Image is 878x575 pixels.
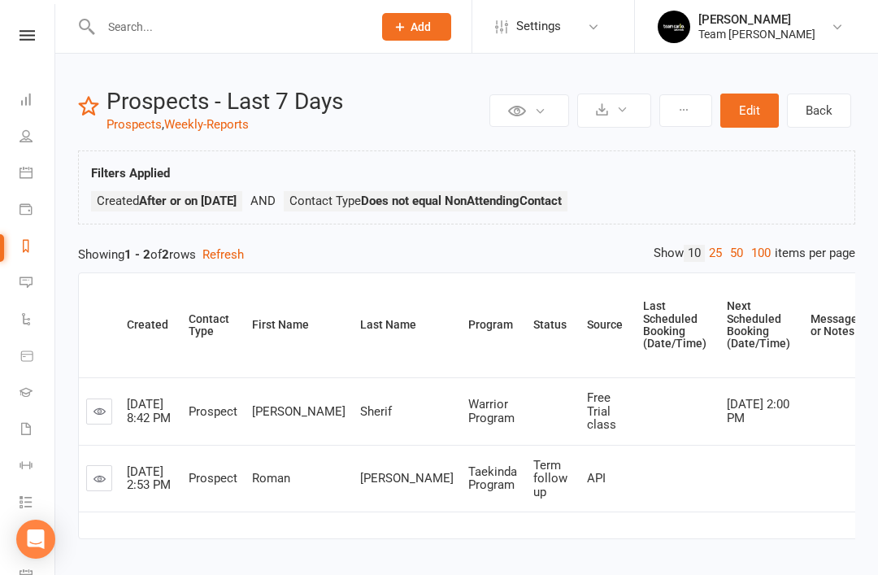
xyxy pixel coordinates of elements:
[587,390,616,432] span: Free Trial class
[727,397,789,425] span: [DATE] 2:00 PM
[124,247,150,262] strong: 1 - 2
[91,166,170,181] strong: Filters Applied
[20,83,56,120] a: Dashboard
[139,194,237,208] strong: After or on [DATE]
[516,8,561,45] span: Settings
[360,471,454,486] span: [PERSON_NAME]
[20,193,56,229] a: Payments
[252,471,290,486] span: Roman
[643,300,706,351] div: Last Scheduled Booking (Date/Time)
[127,397,171,425] span: [DATE] 8:42 PM
[705,245,726,262] a: 25
[698,27,815,41] div: Team [PERSON_NAME]
[252,404,346,419] span: [PERSON_NAME]
[382,13,451,41] button: Add
[411,20,431,33] span: Add
[727,300,790,351] div: Next Scheduled Booking (Date/Time)
[468,319,513,331] div: Program
[533,319,567,331] div: Status
[726,245,747,262] a: 50
[684,245,705,262] a: 10
[587,471,606,486] span: API
[698,12,815,27] div: [PERSON_NAME]
[127,464,171,493] span: [DATE] 2:53 PM
[16,520,55,559] div: Open Intercom Messenger
[164,117,249,132] a: Weekly-Reports
[720,94,779,128] button: Edit
[162,247,169,262] strong: 2
[106,117,162,132] a: Prospects
[289,194,562,208] span: Contact Type
[654,245,855,262] div: Show items per page
[787,94,851,128] a: Back
[252,319,340,331] div: First Name
[747,245,775,262] a: 100
[658,11,690,43] img: thumb_image1603260965.png
[361,194,562,208] strong: Does not equal NonAttendingContact
[468,464,517,493] span: Taekinda Program
[96,15,361,38] input: Search...
[811,313,858,338] div: Message or Notes
[468,397,515,425] span: Warrior Program
[202,245,244,264] button: Refresh
[20,120,56,156] a: People
[20,229,56,266] a: Reports
[189,471,237,486] span: Prospect
[360,319,448,331] div: Last Name
[20,339,56,376] a: Product Sales
[106,89,485,115] h2: Prospects - Last 7 Days
[189,313,232,338] div: Contact Type
[587,319,623,331] div: Source
[78,245,855,264] div: Showing of rows
[360,404,392,419] span: Sherif
[189,404,237,419] span: Prospect
[162,117,164,132] span: ,
[20,156,56,193] a: Calendar
[97,194,237,208] span: Created
[533,458,567,499] span: Term follow up
[127,319,168,331] div: Created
